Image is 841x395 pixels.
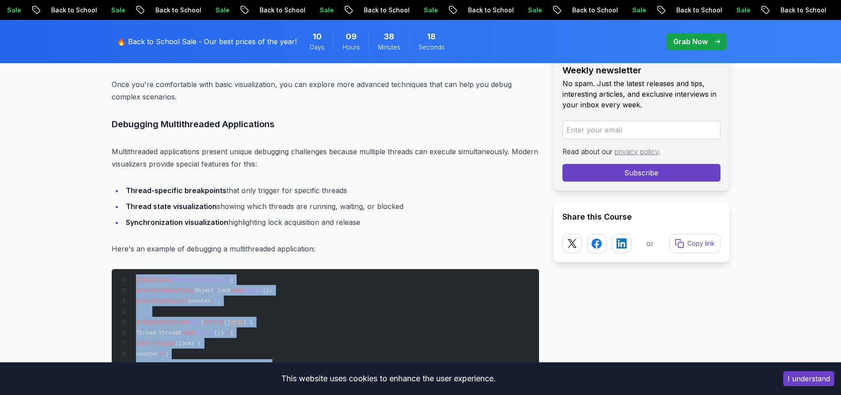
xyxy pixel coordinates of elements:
[204,319,224,326] span: String
[346,30,357,43] span: 9 Hours
[224,319,230,326] span: []
[175,319,188,326] span: void
[123,216,539,228] li: highlighting lock acquisition and release
[411,6,439,15] p: Sale
[112,145,539,170] p: Multithreaded applications present unique debugging challenges because multiple threads can execu...
[123,184,539,197] li: that only trigger for specific threads
[343,43,360,52] span: Hours
[178,288,195,294] span: final
[427,30,436,43] span: 18 Seconds
[378,43,400,52] span: Minutes
[559,6,619,15] p: Back to School
[142,6,202,15] p: Back to School
[112,117,539,131] h3: Debugging Multithreaded Applications
[136,341,175,347] span: synchronized
[195,330,214,336] span: Thread
[723,6,751,15] p: Sale
[166,351,169,357] span: ;
[619,6,647,15] p: Sale
[126,202,217,211] strong: Thread state visualization
[313,30,322,43] span: 10 Days
[156,277,172,283] span: class
[112,243,539,255] p: Here's an example of debugging a multithreaded application:
[669,234,720,253] button: Copy link
[351,6,411,15] p: Back to School
[181,330,185,336] span: =
[214,298,217,304] span: 0
[243,319,253,326] span: ) {
[38,6,98,15] p: Back to School
[188,319,201,326] span: main
[159,288,178,294] span: static
[217,298,220,304] span: ;
[211,298,214,304] span: =
[214,330,224,336] span: (()
[243,288,263,294] span: Object
[455,6,515,15] p: Back to School
[562,78,720,110] p: No spam. Just the latest releases and tips, interesting articles, and exclusive interviews in you...
[202,6,230,15] p: Sale
[224,330,230,336] span: ->
[195,288,230,294] span: Object lock
[136,330,181,336] span: Thread thread1
[156,319,175,326] span: static
[126,218,228,227] strong: Synchronization visualization
[562,146,720,157] p: Read about our .
[562,64,720,76] h2: Weekly newsletter
[123,200,539,213] li: showing which threads are running, waiting, or blocked
[185,330,195,336] span: new
[234,288,243,294] span: new
[246,6,306,15] p: Back to School
[646,238,654,249] p: or
[230,277,234,283] span: {
[673,36,708,47] p: Grab Now
[230,330,234,336] span: {
[159,351,166,357] span: ++
[384,30,394,43] span: 38 Minutes
[515,6,543,15] p: Sale
[419,43,445,52] span: Seconds
[112,78,539,103] p: Once you're comfortable with basic visualization, you can explore more advanced techniques that c...
[136,298,158,304] span: private
[663,6,723,15] p: Back to School
[126,186,226,195] strong: Thread-specific breakpoints
[767,6,827,15] p: Back to School
[188,298,211,304] span: counter
[172,277,230,283] span: ThreadDebugExample
[136,319,155,326] span: public
[136,351,158,357] span: counter
[136,288,158,294] span: private
[687,239,715,248] p: Copy link
[562,121,720,139] input: Enter your email
[306,6,335,15] p: Sale
[562,164,720,182] button: Subscribe
[178,298,188,304] span: int
[562,211,720,223] h2: Share this Course
[7,369,770,388] div: This website uses cookies to enhance the user experience.
[117,36,297,47] p: 🔥 Back to School Sale - Our best prices of the year!
[783,371,834,386] button: Accept cookies
[615,147,659,156] a: privacy policy
[175,341,201,347] span: (lock) {
[263,288,272,294] span: ();
[201,319,204,326] span: (
[230,288,234,294] span: =
[159,298,178,304] span: static
[310,43,324,52] span: Days
[230,319,243,326] span: args
[136,277,155,283] span: public
[98,6,126,15] p: Sale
